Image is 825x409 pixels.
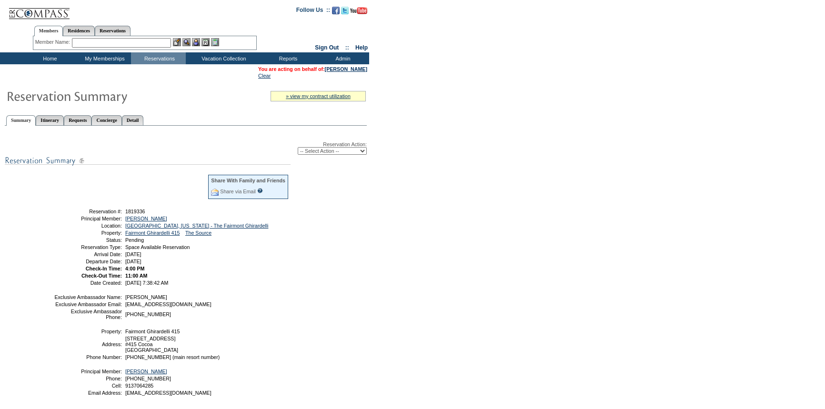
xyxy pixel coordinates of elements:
span: [PHONE_NUMBER] [125,376,171,381]
a: [PERSON_NAME] [325,66,367,72]
a: » view my contract utilization [286,93,351,99]
a: The Source [185,230,211,236]
img: subTtlResSummary.gif [5,155,291,167]
a: Members [34,26,63,36]
span: [EMAIL_ADDRESS][DOMAIN_NAME] [125,390,211,396]
td: Exclusive Ambassador Phone: [54,309,122,320]
a: Clear [258,73,271,79]
span: [PHONE_NUMBER] [125,311,171,317]
span: Fairmont Ghirardelli 415 [125,329,180,334]
td: Departure Date: [54,259,122,264]
td: Address: [54,336,122,353]
span: [DATE] [125,259,141,264]
td: Admin [314,52,369,64]
strong: Check-Out Time: [81,273,122,279]
img: Reservations [201,38,210,46]
span: 1819336 [125,209,145,214]
td: Location: [54,223,122,229]
td: Arrival Date: [54,251,122,257]
td: Date Created: [54,280,122,286]
span: [PHONE_NUMBER] (main resort number) [125,354,220,360]
a: [PERSON_NAME] [125,369,167,374]
img: b_edit.gif [173,38,181,46]
td: Property: [54,230,122,236]
div: Member Name: [35,38,72,46]
a: Follow us on Twitter [341,10,349,15]
td: Email Address: [54,390,122,396]
div: Share With Family and Friends [211,178,285,183]
td: Status: [54,237,122,243]
td: Principal Member: [54,369,122,374]
strong: Check-In Time: [86,266,122,271]
span: You are acting on behalf of: [258,66,367,72]
a: Concierge [91,115,121,125]
td: Phone: [54,376,122,381]
a: Fairmont Ghirardelli 415 [125,230,180,236]
td: Home [21,52,76,64]
td: Phone Number: [54,354,122,360]
span: [EMAIL_ADDRESS][DOMAIN_NAME] [125,301,211,307]
td: My Memberships [76,52,131,64]
span: [DATE] [125,251,141,257]
span: Pending [125,237,144,243]
img: Reservaton Summary [6,86,197,105]
div: Reservation Action: [5,141,367,155]
span: [STREET_ADDRESS] #415 Cocoa [GEOGRAPHIC_DATA] [125,336,178,353]
span: 4:00 PM [125,266,144,271]
td: Exclusive Ambassador Email: [54,301,122,307]
a: Detail [122,115,144,125]
img: View [182,38,191,46]
a: [PERSON_NAME] [125,216,167,221]
a: Help [355,44,368,51]
img: Follow us on Twitter [341,7,349,14]
td: Reservations [131,52,186,64]
td: Follow Us :: [296,6,330,17]
img: b_calculator.gif [211,38,219,46]
span: Space Available Reservation [125,244,190,250]
a: Reservations [95,26,131,36]
a: Residences [63,26,95,36]
td: Reservation #: [54,209,122,214]
img: Impersonate [192,38,200,46]
td: Property: [54,329,122,334]
span: [DATE] 7:38:42 AM [125,280,168,286]
a: Share via Email [220,189,256,194]
td: Reports [260,52,314,64]
img: Become our fan on Facebook [332,7,340,14]
a: Requests [64,115,91,125]
a: Summary [6,115,36,126]
td: Cell: [54,383,122,389]
td: Exclusive Ambassador Name: [54,294,122,300]
td: Reservation Type: [54,244,122,250]
span: :: [345,44,349,51]
a: [GEOGRAPHIC_DATA], [US_STATE] - The Fairmont Ghirardelli [125,223,268,229]
a: Become our fan on Facebook [332,10,340,15]
img: Subscribe to our YouTube Channel [350,7,367,14]
span: 9137064285 [125,383,153,389]
a: Subscribe to our YouTube Channel [350,10,367,15]
a: Itinerary [36,115,64,125]
input: What is this? [257,188,263,193]
td: Principal Member: [54,216,122,221]
a: Sign Out [315,44,339,51]
td: Vacation Collection [186,52,260,64]
span: 11:00 AM [125,273,147,279]
span: [PERSON_NAME] [125,294,167,300]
